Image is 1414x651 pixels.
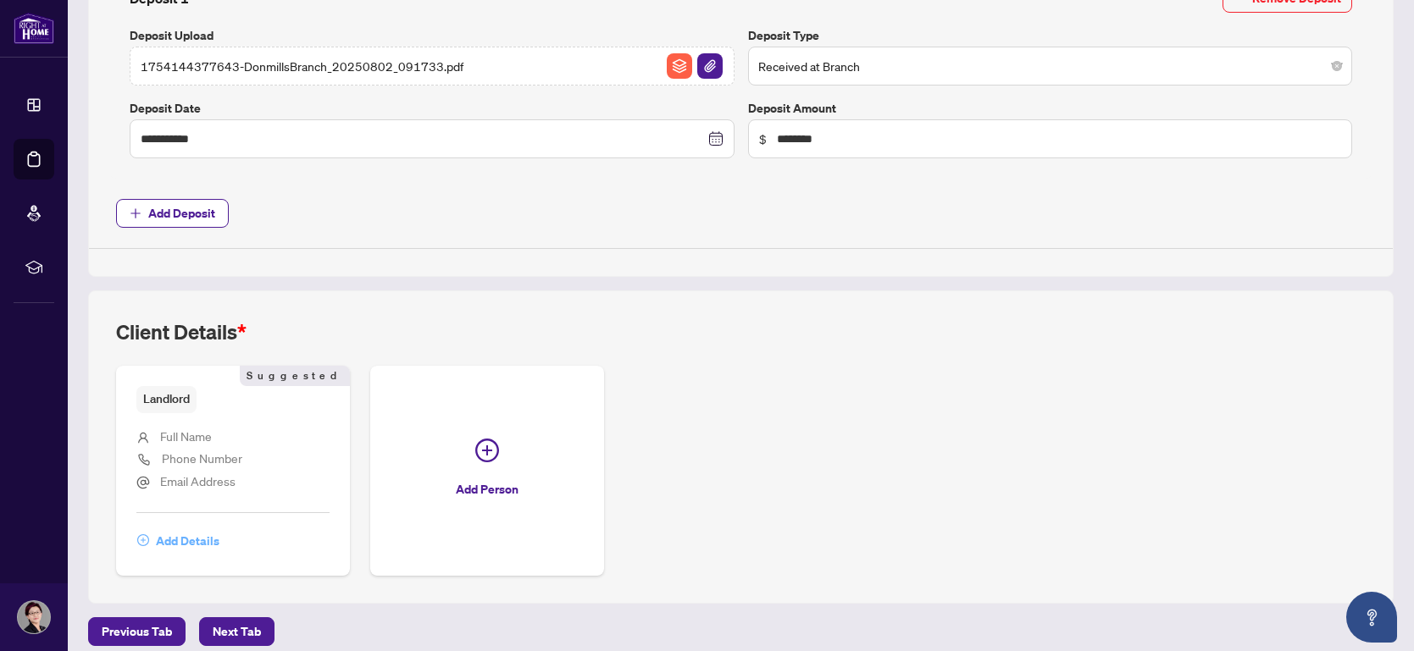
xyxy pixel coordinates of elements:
[667,53,692,79] img: File Archive
[162,450,242,466] span: Phone Number
[136,386,197,412] span: Landlord
[1332,61,1342,71] span: close-circle
[240,366,350,386] span: Suggested
[130,47,735,86] span: 1754144377643-DonmillsBranch_20250802_091733.pdfFile ArchiveFile Attachement
[14,13,54,44] img: logo
[697,53,723,79] img: File Attachement
[213,618,261,645] span: Next Tab
[666,52,693,80] button: File Archive
[136,527,220,555] button: Add Details
[130,26,735,45] label: Deposit Upload
[370,366,604,575] button: Add Person
[475,439,499,462] span: plus-circle
[141,57,463,75] span: 1754144377643-DonmillsBranch_20250802_091733.pdf
[758,50,1343,82] span: Received at Branch
[116,199,229,228] button: Add Deposit
[148,200,215,227] span: Add Deposit
[130,207,141,219] span: plus
[130,99,735,118] label: Deposit Date
[748,99,1353,118] label: Deposit Amount
[199,617,274,646] button: Next Tab
[456,476,518,503] span: Add Person
[116,318,247,345] h2: Client Details
[137,534,149,546] span: plus-circle
[1346,592,1397,643] button: Open asap
[160,473,236,488] span: Email Address
[160,428,212,444] span: Full Name
[88,617,186,646] button: Previous Tab
[156,527,219,554] span: Add Details
[759,130,767,148] span: $
[102,618,172,645] span: Previous Tab
[748,26,1353,45] label: Deposit Type
[696,52,724,80] button: File Attachement
[18,601,50,633] img: Profile Icon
